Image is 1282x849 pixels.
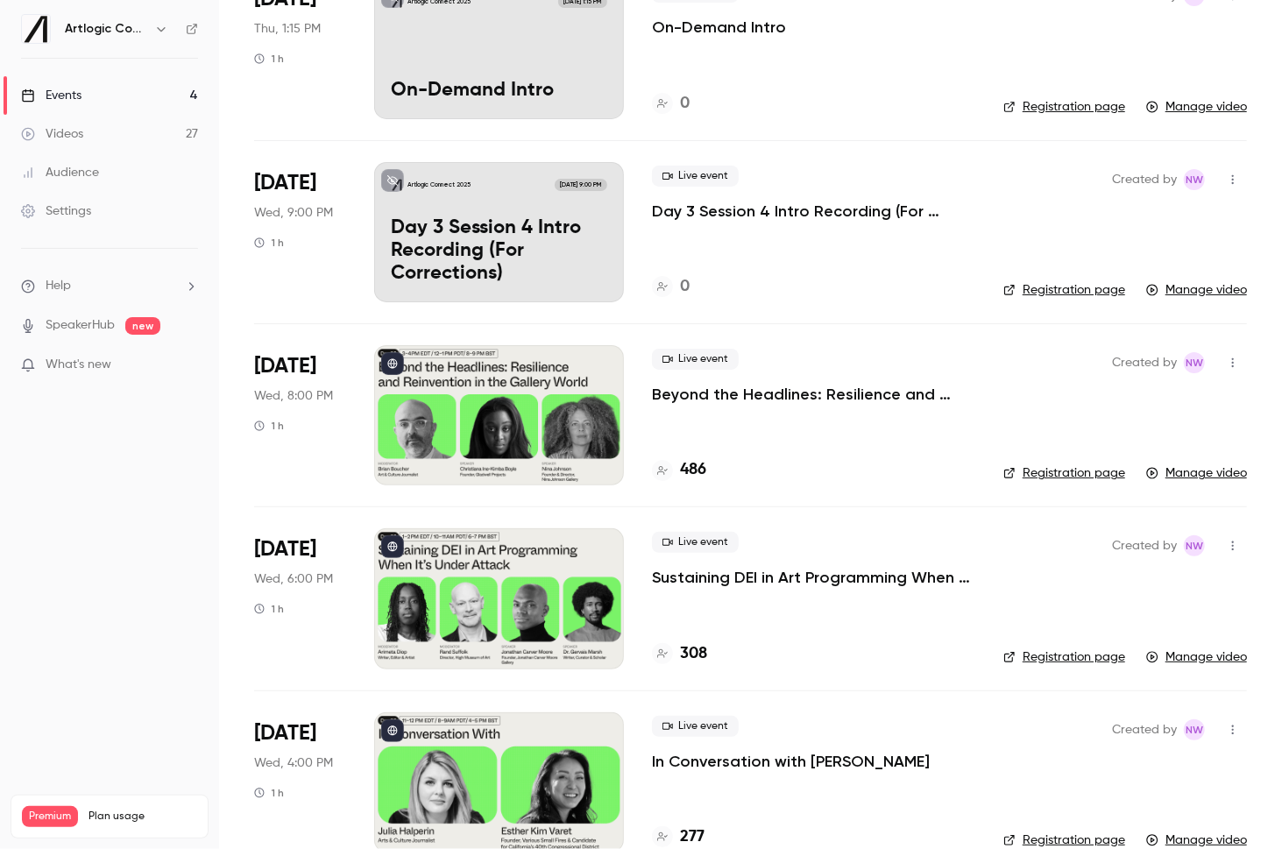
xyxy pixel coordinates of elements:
[1186,719,1203,740] span: NW
[254,570,333,588] span: Wed, 6:00 PM
[1184,352,1205,373] span: Natasha Whiffin
[652,532,739,553] span: Live event
[1003,98,1125,116] a: Registration page
[254,169,316,197] span: [DATE]
[254,162,346,302] div: Sep 17 Wed, 9:00 PM (Europe/London)
[22,806,78,827] span: Premium
[652,716,739,737] span: Live event
[1112,169,1177,190] span: Created by
[46,356,111,374] span: What's new
[46,316,115,335] a: SpeakerHub
[652,567,975,588] a: Sustaining DEI in Art Programming When It’s Under Attack
[652,275,690,299] a: 0
[680,642,707,666] h4: 308
[652,201,975,222] a: Day 3 Session 4 Intro Recording (For Corrections)
[1146,831,1247,849] a: Manage video
[254,20,321,38] span: Thu, 1:15 PM
[22,15,50,43] img: Artlogic Connect 2025
[254,786,284,800] div: 1 h
[1003,648,1125,666] a: Registration page
[254,535,316,563] span: [DATE]
[1146,281,1247,299] a: Manage video
[374,162,624,302] a: Day 3 Session 4 Intro Recording (For Corrections)Artlogic Connect 2025[DATE] 9:00 PMDay 3 Session...
[254,204,333,222] span: Wed, 9:00 PM
[555,179,606,191] span: [DATE] 9:00 PM
[1186,352,1203,373] span: NW
[254,345,346,485] div: Sep 17 Wed, 8:00 PM (Europe/London)
[21,164,99,181] div: Audience
[652,751,930,772] a: In Conversation with [PERSON_NAME]
[680,275,690,299] h4: 0
[391,217,607,285] p: Day 3 Session 4 Intro Recording (For Corrections)
[1184,169,1205,190] span: Natasha Whiffin
[652,384,975,405] a: Beyond the Headlines: Resilience and Reinvention in the Gallery World
[652,166,739,187] span: Live event
[254,352,316,380] span: [DATE]
[652,17,786,38] a: On-Demand Intro
[680,458,706,482] h4: 486
[125,317,160,335] span: new
[177,357,198,373] iframe: Noticeable Trigger
[652,642,707,666] a: 308
[652,458,706,482] a: 486
[1003,831,1125,849] a: Registration page
[1146,98,1247,116] a: Manage video
[407,180,471,189] p: Artlogic Connect 2025
[254,236,284,250] div: 1 h
[65,20,147,38] h6: Artlogic Connect 2025
[1003,281,1125,299] a: Registration page
[89,810,197,824] span: Plan usage
[1186,169,1203,190] span: NW
[1184,719,1205,740] span: Natasha Whiffin
[1146,464,1247,482] a: Manage video
[21,277,198,295] li: help-dropdown-opener
[391,80,607,103] p: On-Demand Intro
[1186,535,1203,556] span: NW
[680,825,705,849] h4: 277
[254,528,346,669] div: Sep 17 Wed, 6:00 PM (Europe/London)
[21,87,81,104] div: Events
[1003,464,1125,482] a: Registration page
[254,719,316,747] span: [DATE]
[21,202,91,220] div: Settings
[1112,535,1177,556] span: Created by
[254,602,284,616] div: 1 h
[1112,352,1177,373] span: Created by
[46,277,71,295] span: Help
[1112,719,1177,740] span: Created by
[1146,648,1247,666] a: Manage video
[254,387,333,405] span: Wed, 8:00 PM
[254,52,284,66] div: 1 h
[680,92,690,116] h4: 0
[21,125,83,143] div: Videos
[652,92,690,116] a: 0
[1184,535,1205,556] span: Natasha Whiffin
[254,419,284,433] div: 1 h
[652,825,705,849] a: 277
[254,754,333,772] span: Wed, 4:00 PM
[652,349,739,370] span: Live event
